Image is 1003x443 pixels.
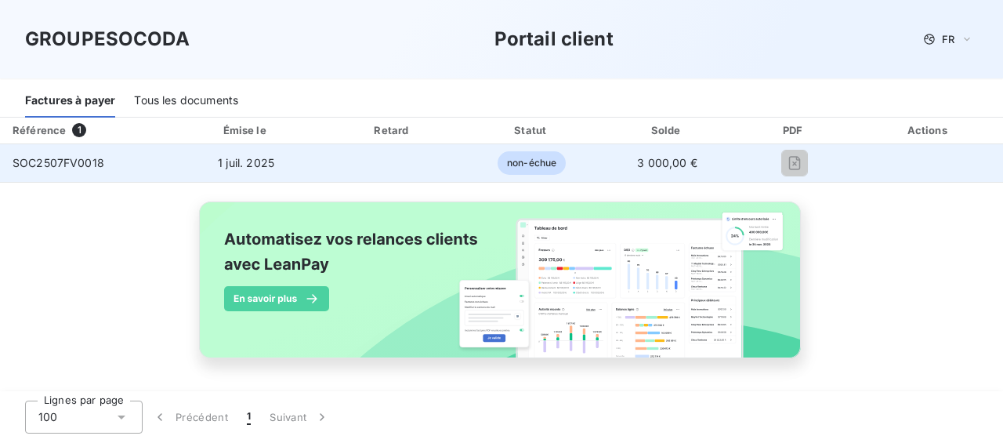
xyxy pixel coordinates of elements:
[326,122,460,138] div: Retard
[858,122,1000,138] div: Actions
[247,409,251,425] span: 1
[494,25,614,53] h3: Portail client
[737,122,852,138] div: PDF
[218,156,274,169] span: 1 juil. 2025
[72,123,86,137] span: 1
[498,151,566,175] span: non-échue
[143,401,237,434] button: Précédent
[603,122,731,138] div: Solde
[13,156,104,169] span: SOC2507FV0018
[172,122,319,138] div: Émise le
[13,124,66,136] div: Référence
[25,25,190,53] h3: GROUPESOCODA
[466,122,597,138] div: Statut
[637,156,697,169] span: 3 000,00 €
[38,409,57,425] span: 100
[237,401,260,434] button: 1
[260,401,339,434] button: Suivant
[25,85,115,118] div: Factures à payer
[942,33,954,45] span: FR
[185,192,818,385] img: banner
[134,85,238,118] div: Tous les documents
